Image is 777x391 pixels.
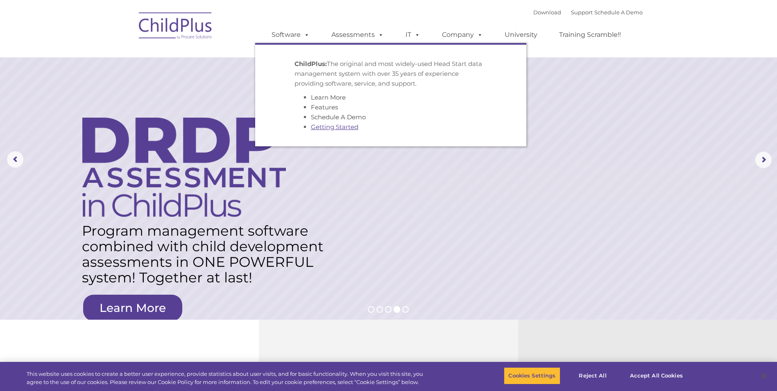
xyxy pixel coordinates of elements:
[311,93,346,101] a: Learn More
[311,103,338,111] a: Features
[294,60,327,68] strong: ChildPlus:
[496,27,546,43] a: University
[323,27,392,43] a: Assessments
[263,27,318,43] a: Software
[434,27,491,43] a: Company
[311,113,366,121] a: Schedule A Demo
[567,367,618,384] button: Reject All
[755,367,773,385] button: Close
[504,367,560,384] button: Cookies Settings
[533,9,643,16] font: |
[82,223,331,285] rs-layer: Program management software combined with child development assessments in ONE POWERFUL system! T...
[594,9,643,16] a: Schedule A Demo
[27,370,427,386] div: This website uses cookies to create a better user experience, provide statistics about user visit...
[551,27,629,43] a: Training Scramble!!
[82,117,286,217] img: DRDP Assessment in ChildPlus
[114,88,149,94] span: Phone number
[83,295,182,321] a: Learn More
[397,27,428,43] a: IT
[311,123,358,131] a: Getting Started
[114,54,139,60] span: Last name
[294,59,487,89] p: The original and most widely-used Head Start data management system with over 35 years of experie...
[571,9,593,16] a: Support
[533,9,561,16] a: Download
[625,367,687,384] button: Accept All Cookies
[135,7,217,48] img: ChildPlus by Procare Solutions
